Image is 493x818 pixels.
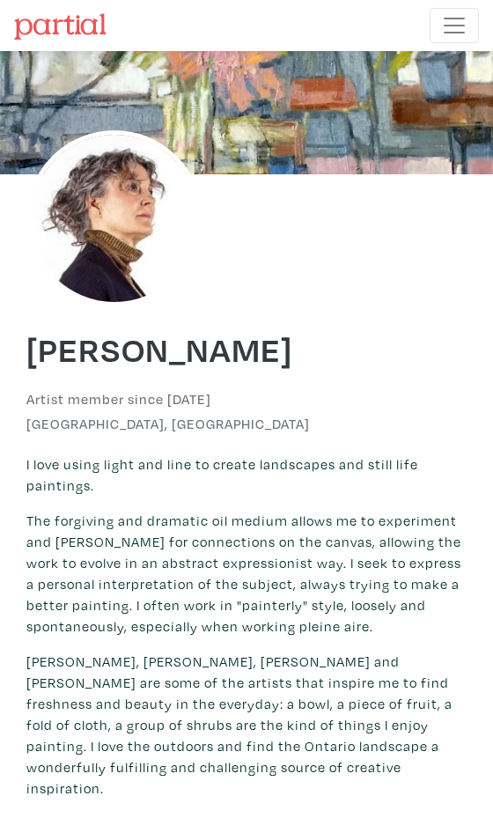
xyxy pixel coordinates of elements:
[26,416,467,432] h6: [GEOGRAPHIC_DATA], [GEOGRAPHIC_DATA]
[26,510,467,637] p: The forgiving and dramatic oil medium allows me to experiment and [PERSON_NAME] for connections o...
[26,453,467,496] p: I love using light and line to create landscapes and still life paintings.
[26,391,211,408] h6: Artist member since [DATE]
[26,651,467,799] p: [PERSON_NAME], [PERSON_NAME], [PERSON_NAME] and [PERSON_NAME] are some of the artists that inspir...
[26,130,202,306] img: phpThumb.php
[26,328,467,370] h1: [PERSON_NAME]
[430,8,479,43] button: Toggle navigation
